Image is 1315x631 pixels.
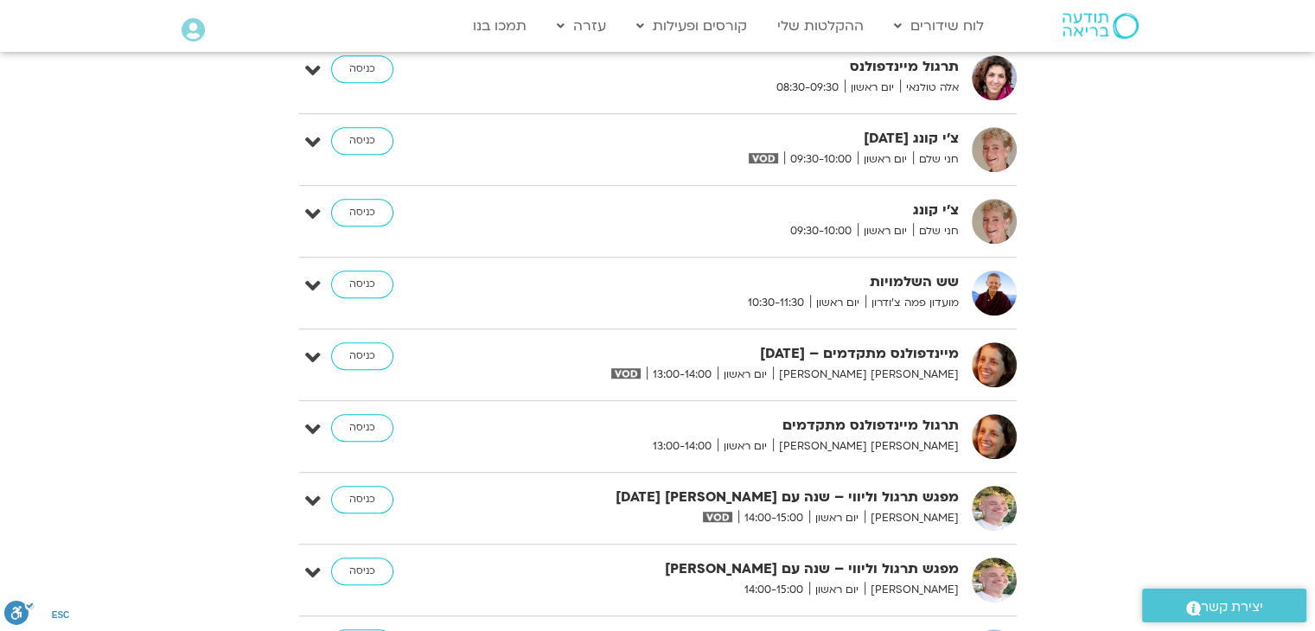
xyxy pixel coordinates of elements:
[784,150,858,169] span: 09:30-10:00
[913,150,959,169] span: חני שלם
[703,512,731,522] img: vodicon
[858,222,913,240] span: יום ראשון
[718,366,773,384] span: יום ראשון
[738,509,809,527] span: 14:00-15:00
[742,294,810,312] span: 10:30-11:30
[1201,596,1263,619] span: יצירת קשר
[548,10,615,42] a: עזרה
[809,581,865,599] span: יום ראשון
[865,509,959,527] span: [PERSON_NAME]
[535,414,959,437] strong: תרגול מיינדפולנס מתקדמים
[810,294,865,312] span: יום ראשון
[845,79,900,97] span: יום ראשון
[647,366,718,384] span: 13:00-14:00
[770,79,845,97] span: 08:30-09:30
[809,509,865,527] span: יום ראשון
[535,486,959,509] strong: מפגש תרגול וליווי – שנה עם [PERSON_NAME] [DATE]
[1063,13,1139,39] img: תודעה בריאה
[331,414,393,442] a: כניסה
[535,271,959,294] strong: שש השלמויות
[784,222,858,240] span: 09:30-10:00
[535,55,959,79] strong: תרגול מיינדפולנס
[331,558,393,585] a: כניסה
[865,294,959,312] span: מועדון פמה צ'ודרון
[535,558,959,581] strong: מפגש תרגול וליווי – שנה עם [PERSON_NAME]
[535,127,959,150] strong: צ’י קונג [DATE]
[1142,589,1306,622] a: יצירת קשר
[913,222,959,240] span: חני שלם
[535,342,959,366] strong: מיינדפולנס מתקדמים – [DATE]
[331,199,393,226] a: כניסה
[628,10,756,42] a: קורסים ופעילות
[858,150,913,169] span: יום ראשון
[611,368,640,379] img: vodicon
[535,199,959,222] strong: צ'י קונג
[738,581,809,599] span: 14:00-15:00
[464,10,535,42] a: תמכו בנו
[749,153,777,163] img: vodicon
[331,271,393,298] a: כניסה
[331,127,393,155] a: כניסה
[331,486,393,513] a: כניסה
[885,10,993,42] a: לוח שידורים
[331,55,393,83] a: כניסה
[769,10,872,42] a: ההקלטות שלי
[865,581,959,599] span: [PERSON_NAME]
[718,437,773,456] span: יום ראשון
[647,437,718,456] span: 13:00-14:00
[900,79,959,97] span: אלה טולנאי
[773,366,959,384] span: [PERSON_NAME] [PERSON_NAME]
[773,437,959,456] span: [PERSON_NAME] [PERSON_NAME]
[331,342,393,370] a: כניסה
